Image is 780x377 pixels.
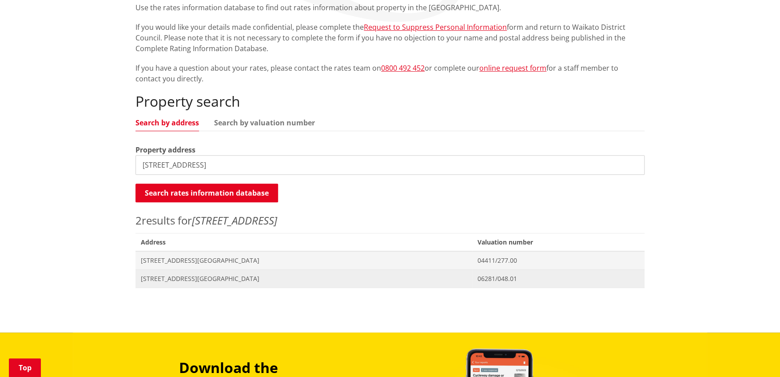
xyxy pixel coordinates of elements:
[135,22,645,54] p: If you would like your details made confidential, please complete the form and return to Waikato ...
[9,358,41,377] a: Top
[364,22,507,32] a: Request to Suppress Personal Information
[135,251,645,269] a: [STREET_ADDRESS][GEOGRAPHIC_DATA] 04411/277.00
[472,233,645,251] span: Valuation number
[135,213,142,228] span: 2
[192,213,277,228] em: [STREET_ADDRESS]
[214,119,315,126] a: Search by valuation number
[135,155,645,175] input: e.g. Duke Street NGARUAWAHIA
[141,274,467,283] span: [STREET_ADDRESS][GEOGRAPHIC_DATA]
[135,119,199,126] a: Search by address
[479,63,546,73] a: online request form
[135,213,645,229] p: results for
[135,233,472,251] span: Address
[739,340,771,372] iframe: Messenger Launcher
[135,63,645,84] p: If you have a question about your rates, please contact the rates team on or complete our for a s...
[141,256,467,265] span: [STREET_ADDRESS][GEOGRAPHIC_DATA]
[478,256,639,265] span: 04411/277.00
[135,93,645,110] h2: Property search
[135,2,645,13] p: Use the rates information database to find out rates information about property in the [GEOGRAPHI...
[381,63,425,73] a: 0800 492 452
[478,274,639,283] span: 06281/048.01
[135,269,645,288] a: [STREET_ADDRESS][GEOGRAPHIC_DATA] 06281/048.01
[135,144,195,155] label: Property address
[135,184,278,202] button: Search rates information database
